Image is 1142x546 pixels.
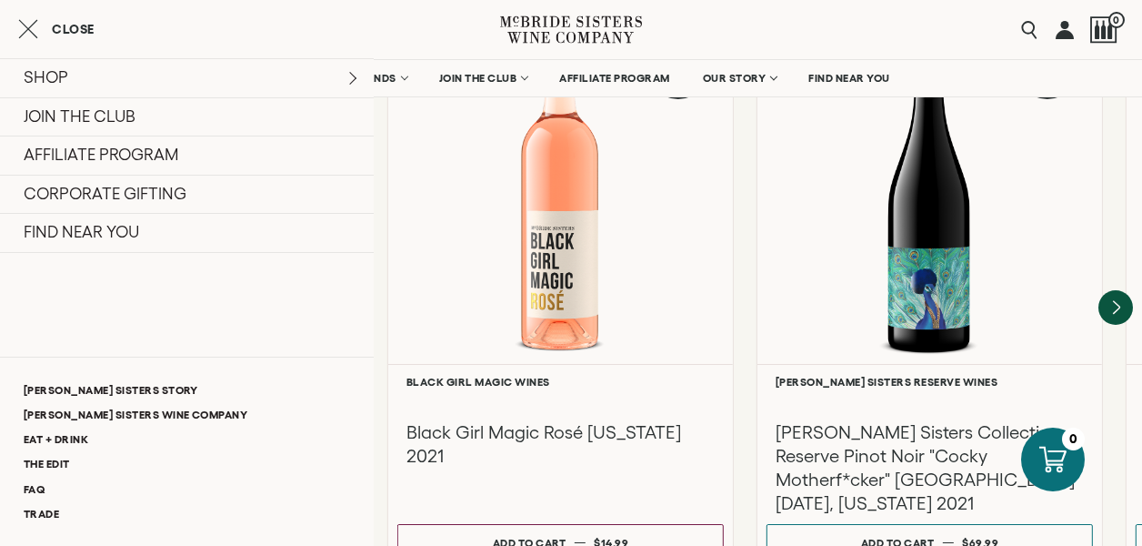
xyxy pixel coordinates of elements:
[796,60,902,96] a: FIND NEAR YOU
[547,60,682,96] a: AFFILIATE PROGRAM
[1062,428,1085,450] div: 0
[18,18,95,40] button: Close cart
[406,420,715,468] h3: Black Girl Magic Rosé [US_STATE] 2021
[691,60,788,96] a: OUR STORY
[1098,290,1133,325] button: Next
[808,72,890,85] span: FIND NEAR YOU
[439,72,517,85] span: JOIN THE CLUB
[776,420,1084,515] h3: [PERSON_NAME] Sisters Collection Reserve Pinot Noir "Cocky Motherf*cker" [GEOGRAPHIC_DATA][DATE],...
[1108,12,1125,28] span: 0
[559,72,670,85] span: AFFILIATE PROGRAM
[52,23,95,35] span: Close
[776,376,1084,388] h6: [PERSON_NAME] Sisters Reserve Wines
[406,376,715,388] h6: Black Girl Magic Wines
[703,72,766,85] span: OUR STORY
[427,60,539,96] a: JOIN THE CLUB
